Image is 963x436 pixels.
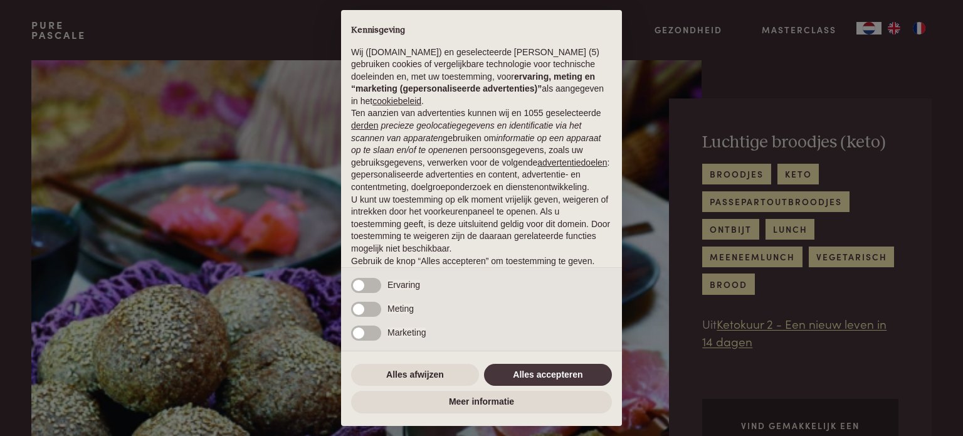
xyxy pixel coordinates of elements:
[351,25,612,36] h2: Kennisgeving
[537,157,607,169] button: advertentiedoelen
[351,46,612,108] p: Wij ([DOMAIN_NAME]) en geselecteerde [PERSON_NAME] (5) gebruiken cookies of vergelijkbare technol...
[387,304,414,314] span: Meting
[351,255,612,292] p: Gebruik de knop “Alles accepteren” om toestemming te geven. Gebruik de knop “Alles afwijzen” om d...
[351,107,612,193] p: Ten aanzien van advertenties kunnen wij en 1055 geselecteerde gebruiken om en persoonsgegevens, z...
[351,133,601,156] em: informatie op een apparaat op te slaan en/of te openen
[351,120,379,132] button: derden
[387,280,420,290] span: Ervaring
[372,96,421,106] a: cookiebeleid
[484,364,612,386] button: Alles accepteren
[351,194,612,255] p: U kunt uw toestemming op elk moment vrijelijk geven, weigeren of intrekken door het voorkeurenpan...
[351,391,612,413] button: Meer informatie
[351,364,479,386] button: Alles afwijzen
[351,120,581,143] em: precieze geolocatiegegevens en identificatie via het scannen van apparaten
[387,327,426,338] span: Marketing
